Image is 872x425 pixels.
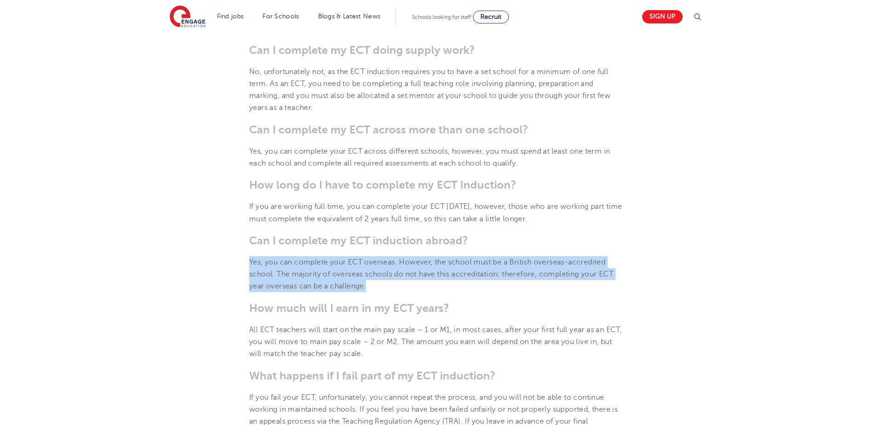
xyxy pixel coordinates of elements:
span: Yes, you can complete your ECT across different schools, however, you must spend at least one ter... [249,147,610,167]
a: Sign up [642,10,683,23]
b: Can I complete my ECT across more than one school? [249,123,528,136]
span: If you are working full time, you can complete your ECT [DATE], however, those who are working pa... [249,202,622,223]
b: Can I complete my ECT doing supply work? [249,44,475,57]
a: Blogs & Latest News [318,13,381,20]
b: Can I complete my ECT induction abroad? [249,234,468,247]
b: What happens if I fail part of my ECT induction? [249,369,496,382]
span: Schools looking for staff [412,14,471,20]
span: Recruit [480,13,502,20]
a: Recruit [473,11,509,23]
img: Engage Education [170,6,205,29]
span: No, unfortunately not, as the ECT induction requires you to have a set school for a minimum of on... [249,68,610,112]
a: Find jobs [217,13,244,20]
span: Yes, you can complete your ECT overseas. However, the school must be a British overseas-accredite... [249,258,613,291]
b: How long do I have to complete my ECT Induction? [249,178,516,191]
b: How much will I earn in my ECT years? [249,302,449,315]
a: For Schools [262,13,299,20]
span: All ECT teachers will start on the main pay scale – 1 or M1, in most cases, after your first full... [249,326,622,358]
